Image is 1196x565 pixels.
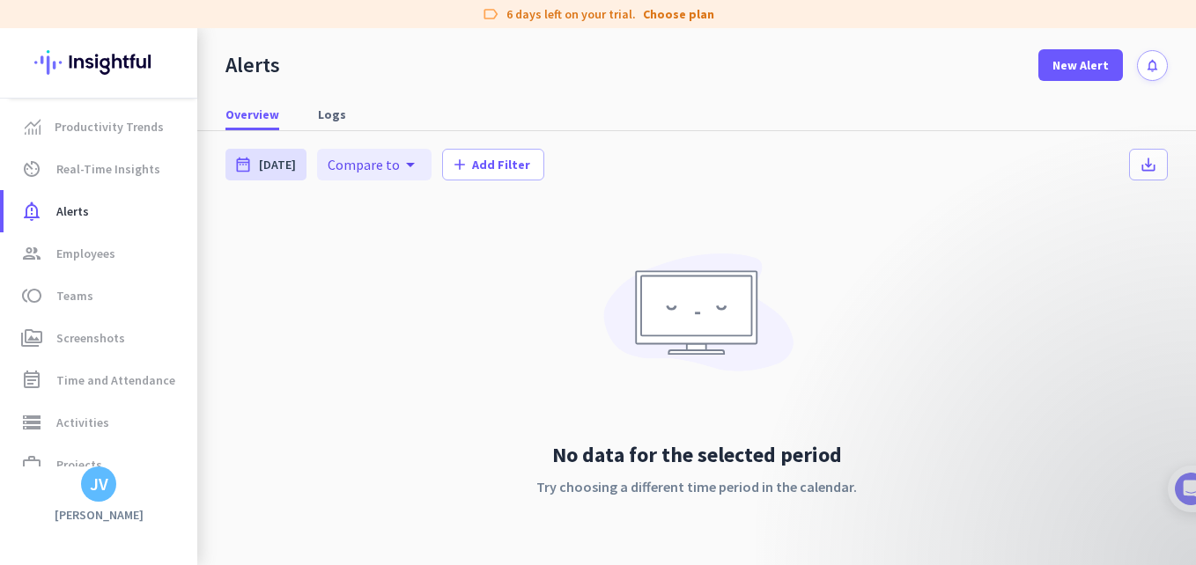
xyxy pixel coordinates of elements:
span: Alerts [56,201,89,222]
span: Add Filter [472,156,530,173]
a: event_noteTime and Attendance [4,359,197,401]
a: perm_mediaScreenshots [4,317,197,359]
a: tollTeams [4,275,197,317]
img: Insightful logo [34,28,163,97]
span: Time and Attendance [56,370,175,391]
a: work_outlineProjects [4,444,197,486]
i: label [482,5,499,23]
button: save_alt [1129,149,1168,180]
i: save_alt [1140,156,1157,173]
span: Teams [56,285,93,306]
img: menu-item [25,119,41,135]
i: av_timer [21,158,42,180]
a: storageActivities [4,401,197,444]
span: Productivity Trends [55,116,164,137]
span: Projects [56,454,102,475]
span: Logs [318,106,346,123]
a: notification_importantAlerts [4,190,197,232]
i: work_outline [21,454,42,475]
a: Choose plan [643,5,714,23]
img: menu-toggle [208,28,220,565]
i: add [451,156,469,173]
button: addAdd Filter [442,149,544,180]
a: groupEmployees [4,232,197,275]
div: Alerts [225,52,280,78]
i: toll [21,285,42,306]
span: New Alert [1052,56,1109,74]
i: storage [21,412,42,433]
div: JV [90,475,108,493]
span: Employees [56,243,115,264]
span: Overview [225,106,279,123]
button: New Alert [1038,49,1123,81]
img: No data [595,240,798,397]
a: menu-itemProductivity Trends [4,106,197,148]
span: Compare to [328,156,400,173]
span: [DATE] [259,156,296,173]
span: Screenshots [56,327,125,349]
i: event_note [21,370,42,391]
span: Activities [56,412,109,433]
button: notifications [1137,50,1168,81]
i: group [21,243,42,264]
a: av_timerReal-Time Insights [4,148,197,190]
h2: No data for the selected period [536,441,857,469]
span: Real-Time Insights [56,158,160,180]
i: date_range [234,156,252,173]
i: perm_media [21,327,42,349]
i: notification_important [21,201,42,222]
p: Try choosing a different time period in the calendar. [536,476,857,497]
i: notifications [1145,58,1160,73]
i: arrow_drop_down [400,154,421,175]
